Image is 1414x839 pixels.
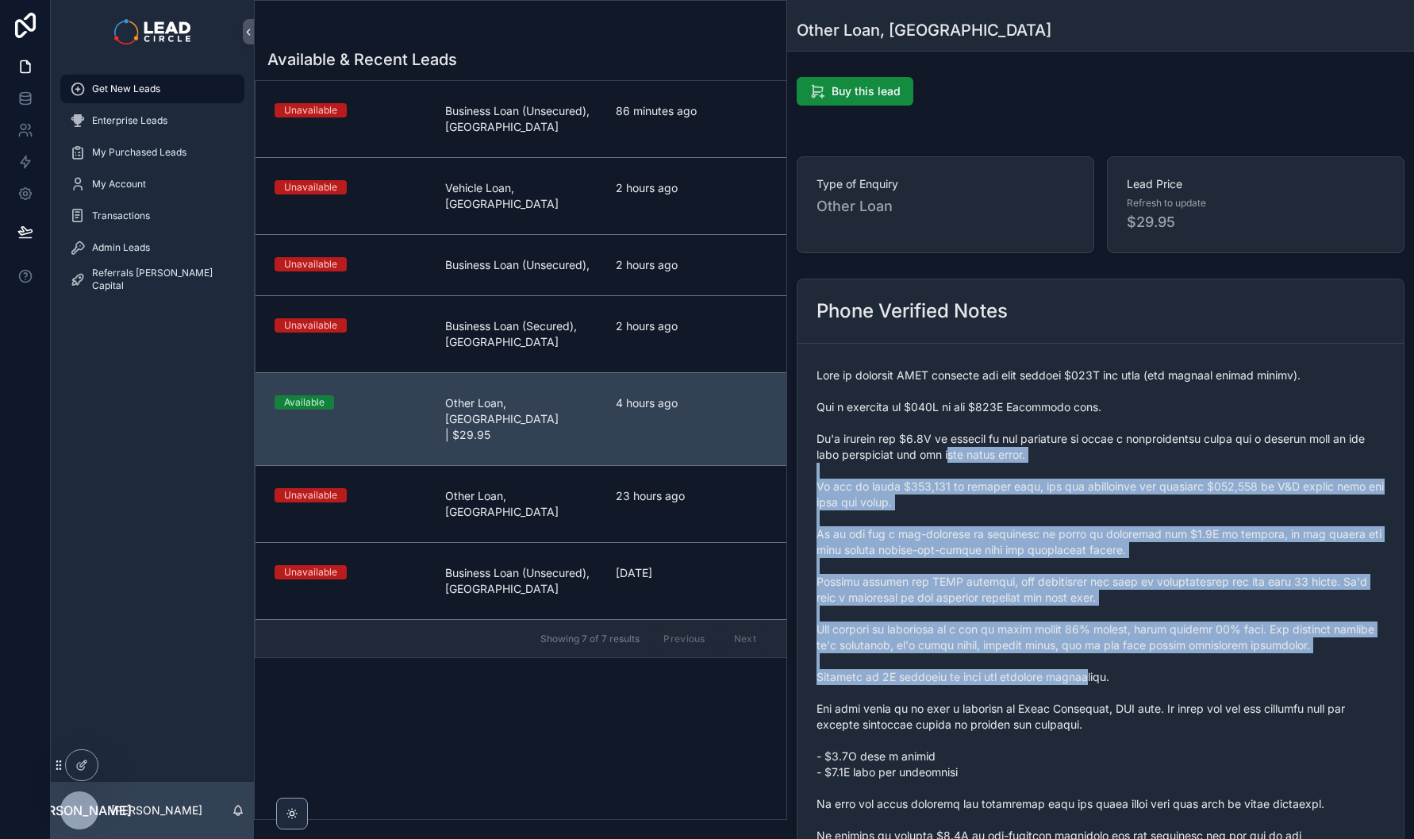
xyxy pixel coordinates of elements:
[256,157,786,234] a: UnavailableVehicle Loan, [GEOGRAPHIC_DATA]2 hours ago
[284,180,337,194] div: Unavailable
[445,257,597,273] span: Business Loan (Unsecured),
[284,318,337,333] div: Unavailable
[92,178,146,191] span: My Account
[114,19,190,44] img: App logo
[817,298,1008,324] h2: Phone Verified Notes
[60,138,244,167] a: My Purchased Leads
[284,565,337,579] div: Unavailable
[60,170,244,198] a: My Account
[92,146,186,159] span: My Purchased Leads
[60,265,244,294] a: Referrals [PERSON_NAME] Capital
[616,395,767,411] span: 4 hours ago
[60,75,244,103] a: Get New Leads
[616,565,767,581] span: [DATE]
[60,202,244,230] a: Transactions
[445,103,597,135] span: Business Loan (Unsecured), [GEOGRAPHIC_DATA]
[1127,211,1385,233] span: $29.95
[92,210,150,222] span: Transactions
[445,318,597,350] span: Business Loan (Secured), [GEOGRAPHIC_DATA]
[832,83,901,99] span: Buy this lead
[445,488,597,520] span: Other Loan, [GEOGRAPHIC_DATA]
[111,802,202,818] p: [PERSON_NAME]
[445,180,597,212] span: Vehicle Loan, [GEOGRAPHIC_DATA]
[817,176,1074,192] span: Type of Enquiry
[256,81,786,157] a: UnavailableBusiness Loan (Unsecured), [GEOGRAPHIC_DATA]86 minutes ago
[797,19,1051,41] h1: Other Loan, [GEOGRAPHIC_DATA]
[256,234,786,295] a: UnavailableBusiness Loan (Unsecured),2 hours ago
[27,801,132,820] span: [PERSON_NAME]
[256,295,786,372] a: UnavailableBusiness Loan (Secured), [GEOGRAPHIC_DATA]2 hours ago
[60,106,244,135] a: Enterprise Leads
[817,195,1074,217] span: Other Loan
[256,542,786,619] a: UnavailableBusiness Loan (Unsecured), [GEOGRAPHIC_DATA][DATE]
[616,318,767,334] span: 2 hours ago
[1127,197,1206,210] span: Refresh to update
[797,77,913,106] button: Buy this lead
[92,83,160,95] span: Get New Leads
[445,395,597,443] span: Other Loan, [GEOGRAPHIC_DATA] | $29.95
[51,64,254,314] div: scrollable content
[445,565,597,597] span: Business Loan (Unsecured), [GEOGRAPHIC_DATA]
[616,257,767,273] span: 2 hours ago
[1127,176,1385,192] span: Lead Price
[256,372,786,465] a: AvailableOther Loan, [GEOGRAPHIC_DATA] | $29.954 hours ago
[616,180,767,196] span: 2 hours ago
[616,488,767,504] span: 23 hours ago
[256,465,786,542] a: UnavailableOther Loan, [GEOGRAPHIC_DATA]23 hours ago
[267,48,457,71] h1: Available & Recent Leads
[92,267,229,292] span: Referrals [PERSON_NAME] Capital
[284,103,337,117] div: Unavailable
[540,633,640,645] span: Showing 7 of 7 results
[60,233,244,262] a: Admin Leads
[92,241,150,254] span: Admin Leads
[284,257,337,271] div: Unavailable
[284,488,337,502] div: Unavailable
[284,395,325,410] div: Available
[92,114,167,127] span: Enterprise Leads
[616,103,767,119] span: 86 minutes ago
